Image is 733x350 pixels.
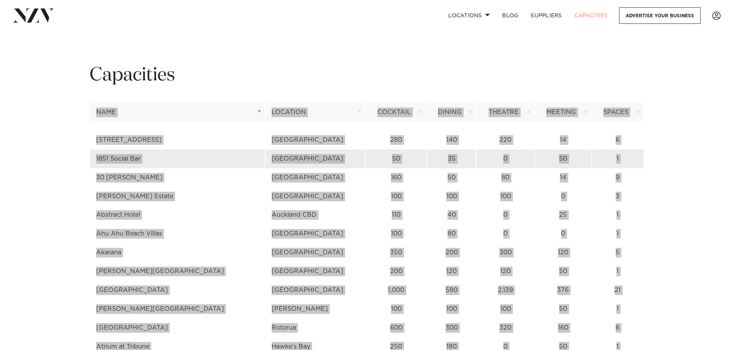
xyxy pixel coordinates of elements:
th: Meeting: activate to sort column ascending [534,103,592,122]
td: Auckland CBD [265,206,366,224]
a: Ahu Ahu Beach Villas [96,231,162,237]
td: 50 [534,262,592,281]
a: [STREET_ADDRESS] [96,137,162,143]
td: 50 [366,149,427,168]
td: 376 [534,281,592,300]
td: [GEOGRAPHIC_DATA] [265,187,366,206]
a: Advertise your business [619,7,701,24]
td: 140 [427,131,476,149]
td: 3 [592,187,644,206]
td: 14 [534,168,592,187]
th: Name: activate to sort column descending [90,103,265,122]
td: [GEOGRAPHIC_DATA] [265,131,366,149]
a: Abstract Hotel [96,212,140,218]
td: 100 [427,187,476,206]
td: 6 [592,131,644,149]
td: 0 [476,224,534,243]
td: 160 [366,168,427,187]
th: Spaces: activate to sort column ascending [592,103,644,122]
th: Cocktail: activate to sort column ascending [366,103,427,122]
td: 0 [476,206,534,224]
td: [GEOGRAPHIC_DATA] [265,149,366,168]
td: [GEOGRAPHIC_DATA] [265,243,366,262]
td: 280 [366,131,427,149]
td: 50 [427,168,476,187]
a: BLOG [496,7,524,24]
a: 30 [PERSON_NAME] [96,174,162,181]
h1: Capacities [90,63,644,88]
td: 35 [427,149,476,168]
td: 1 [592,300,644,318]
td: 200 [427,243,476,262]
td: 100 [366,300,427,318]
a: [PERSON_NAME][GEOGRAPHIC_DATA] [96,306,224,312]
td: 80 [427,224,476,243]
td: 21 [592,281,644,300]
td: 2,139 [476,281,534,300]
a: Capacities [568,7,614,24]
td: 100 [366,187,427,206]
a: [PERSON_NAME] Estate [96,193,173,199]
th: Location: activate to sort column ascending [265,103,366,122]
td: 600 [366,318,427,337]
td: 160 [534,318,592,337]
td: 5 [592,243,644,262]
td: 110 [366,206,427,224]
td: 1 [592,206,644,224]
td: 50 [534,149,592,168]
img: nzv-logo.png [12,8,54,22]
a: Akarana [96,249,121,255]
td: 80 [476,168,534,187]
td: [PERSON_NAME] [265,300,366,318]
td: 0 [534,187,592,206]
td: [GEOGRAPHIC_DATA] [265,281,366,300]
td: 120 [476,262,534,281]
a: [GEOGRAPHIC_DATA] [96,325,168,331]
td: 14 [534,131,592,149]
td: 1 [592,224,644,243]
td: 120 [427,262,476,281]
td: 25 [534,206,592,224]
a: [PERSON_NAME][GEOGRAPHIC_DATA] [96,268,224,274]
td: 100 [476,300,534,318]
td: [GEOGRAPHIC_DATA] [265,168,366,187]
td: 120 [534,243,592,262]
td: Rotorua [265,318,366,337]
a: SUPPLIERS [524,7,568,24]
td: 320 [476,318,534,337]
td: 100 [476,187,534,206]
td: 1 [592,262,644,281]
td: 580 [427,281,476,300]
a: Atrium at Tribune [96,343,149,350]
td: 200 [366,262,427,281]
td: 1 [592,149,644,168]
td: 100 [366,224,427,243]
td: 350 [366,243,427,262]
th: Dining: activate to sort column ascending [427,103,476,122]
td: 300 [427,318,476,337]
th: Theatre: activate to sort column ascending [476,103,534,122]
td: [GEOGRAPHIC_DATA] [265,262,366,281]
td: 0 [476,149,534,168]
td: 9 [592,168,644,187]
td: 50 [534,300,592,318]
td: 1,000 [366,281,427,300]
td: [GEOGRAPHIC_DATA] [265,224,366,243]
a: Locations [442,7,496,24]
td: 0 [534,224,592,243]
td: 300 [476,243,534,262]
a: 1851 Social Bar [96,156,140,162]
td: 220 [476,131,534,149]
td: 100 [427,300,476,318]
td: 40 [427,206,476,224]
td: 6 [592,318,644,337]
a: [GEOGRAPHIC_DATA] [96,287,168,293]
